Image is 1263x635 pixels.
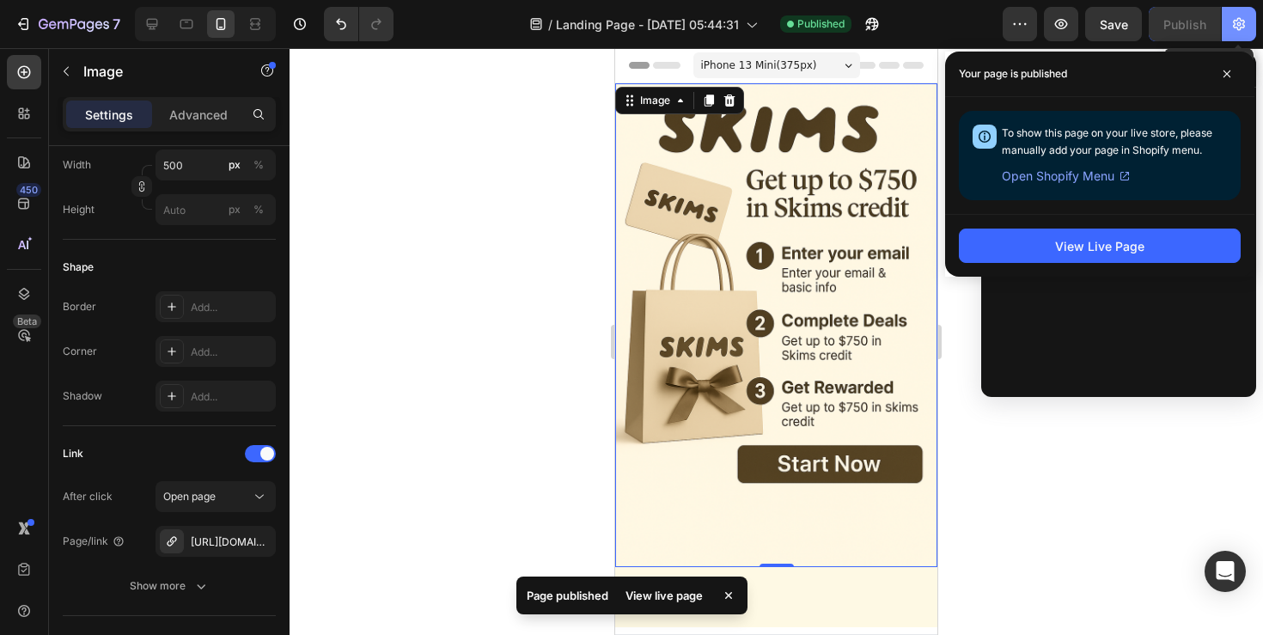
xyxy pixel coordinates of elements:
[169,106,228,124] p: Advanced
[224,199,245,220] button: %
[63,344,97,359] div: Corner
[156,481,276,512] button: Open page
[85,106,133,124] p: Settings
[130,577,210,595] div: Show more
[63,446,83,461] div: Link
[113,14,120,34] p: 7
[615,583,713,608] div: View live page
[156,150,276,180] input: px%
[191,389,272,405] div: Add...
[253,157,264,173] div: %
[1163,15,1206,34] div: Publish
[548,15,552,34] span: /
[163,490,216,503] span: Open page
[191,300,272,315] div: Add...
[248,199,269,220] button: px
[1149,7,1221,41] button: Publish
[63,534,125,549] div: Page/link
[191,345,272,360] div: Add...
[797,16,845,32] span: Published
[191,534,272,550] div: [URL][DOMAIN_NAME]
[959,65,1067,82] p: Your page is published
[63,157,91,173] label: Width
[324,7,394,41] div: Undo/Redo
[959,229,1241,263] button: View Live Page
[556,15,739,34] span: Landing Page - [DATE] 05:44:31
[1055,237,1144,255] div: View Live Page
[63,299,96,314] div: Border
[13,314,41,328] div: Beta
[229,157,241,173] div: px
[63,489,113,504] div: After click
[83,61,229,82] p: Image
[1205,551,1246,592] div: Open Intercom Messenger
[63,571,276,601] button: Show more
[615,48,937,635] iframe: Design area
[156,194,276,225] input: px%
[63,259,94,275] div: Shape
[1085,7,1142,41] button: Save
[63,202,95,217] label: Height
[16,183,41,197] div: 450
[1002,126,1212,156] span: To show this page on your live store, please manually add your page in Shopify menu.
[527,587,608,604] p: Page published
[229,202,241,217] div: px
[1100,17,1128,32] span: Save
[1002,166,1114,186] span: Open Shopify Menu
[253,202,264,217] div: %
[7,7,128,41] button: 7
[224,155,245,175] button: %
[248,155,269,175] button: px
[63,388,102,404] div: Shadow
